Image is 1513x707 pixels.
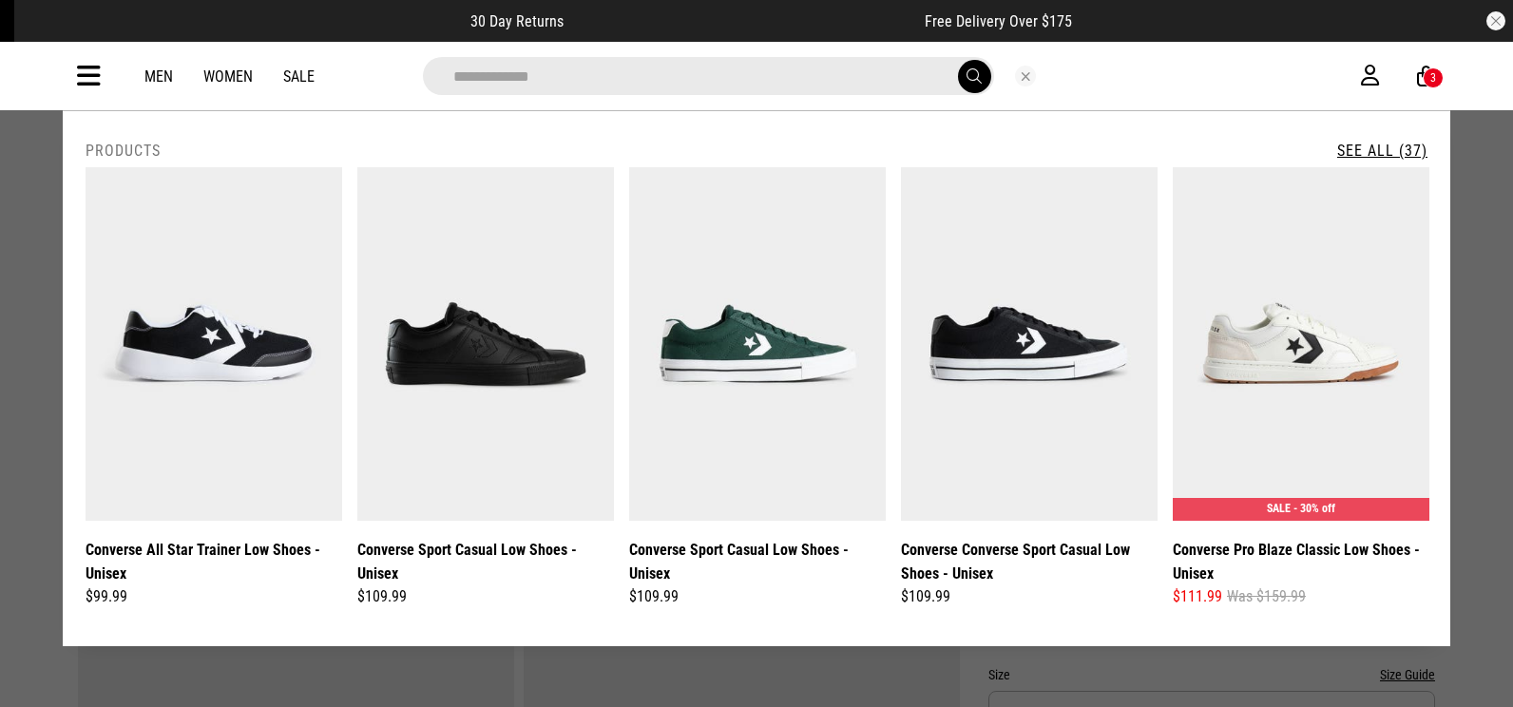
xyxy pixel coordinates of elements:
div: $99.99 [86,585,342,608]
h2: Products [86,142,161,160]
span: SALE [1267,502,1291,515]
a: Converse Pro Blaze Classic Low Shoes - Unisex [1173,538,1429,585]
div: $109.99 [357,585,614,608]
span: Was $159.99 [1227,585,1306,608]
a: Converse Sport Casual Low Shoes - Unisex [357,538,614,585]
a: Sale [283,67,315,86]
div: $109.99 [629,585,886,608]
a: 3 [1417,67,1435,86]
img: Converse Converse Sport Casual Low Shoes - Unisex in Black [901,167,1158,521]
span: Free Delivery Over $175 [925,12,1072,30]
a: Converse Converse Sport Casual Low Shoes - Unisex [901,538,1158,585]
span: - 30% off [1293,502,1335,515]
a: Converse Sport Casual Low Shoes - Unisex [629,538,886,585]
span: 30 Day Returns [470,12,564,30]
a: Men [144,67,173,86]
button: Open LiveChat chat widget [15,8,72,65]
div: 3 [1430,71,1436,85]
img: Converse All Star Trainer Low Shoes - Unisex in Black [86,167,342,521]
div: $109.99 [901,585,1158,608]
span: $111.99 [1173,585,1222,608]
img: Converse Sport Casual Low Shoes - Unisex in Green [629,167,886,521]
button: Close search [1015,66,1036,86]
iframe: Customer reviews powered by Trustpilot [602,11,887,30]
a: Converse All Star Trainer Low Shoes - Unisex [86,538,342,585]
img: Converse Pro Blaze Classic Low Shoes - Unisex in White [1173,167,1429,521]
a: See All (37) [1337,142,1427,160]
a: Women [203,67,253,86]
img: Converse Sport Casual Low Shoes - Unisex in Black [357,167,614,521]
